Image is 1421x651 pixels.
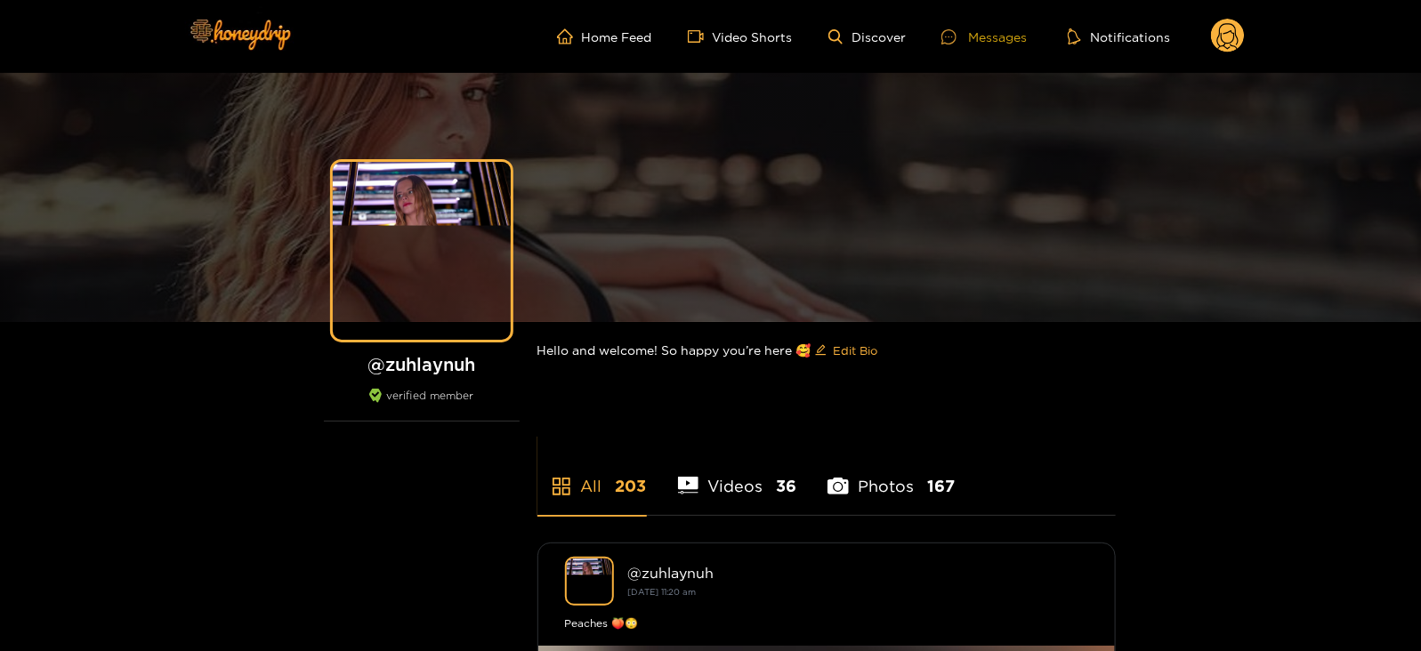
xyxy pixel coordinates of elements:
span: edit [815,344,827,358]
button: editEdit Bio [811,336,882,365]
span: video-camera [688,28,713,44]
span: 36 [776,475,796,497]
li: Photos [828,435,955,515]
button: Notifications [1062,28,1175,45]
div: Hello and welcome! So happy you’re here 🥰 [537,322,1116,379]
li: All [537,435,647,515]
span: home [557,28,582,44]
a: Home Feed [557,28,652,44]
h1: @ zuhlaynuh [324,353,520,375]
span: 203 [616,475,647,497]
span: Edit Bio [834,342,878,359]
div: Messages [941,27,1027,47]
span: 167 [927,475,955,497]
div: @ zuhlaynuh [628,565,1088,581]
div: Peaches 🍑😳 [565,615,1088,632]
small: [DATE] 11:20 am [628,587,697,597]
div: verified member [324,389,520,422]
span: appstore [551,476,572,497]
a: Video Shorts [688,28,793,44]
img: zuhlaynuh [565,557,614,606]
li: Videos [678,435,797,515]
a: Discover [828,29,906,44]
